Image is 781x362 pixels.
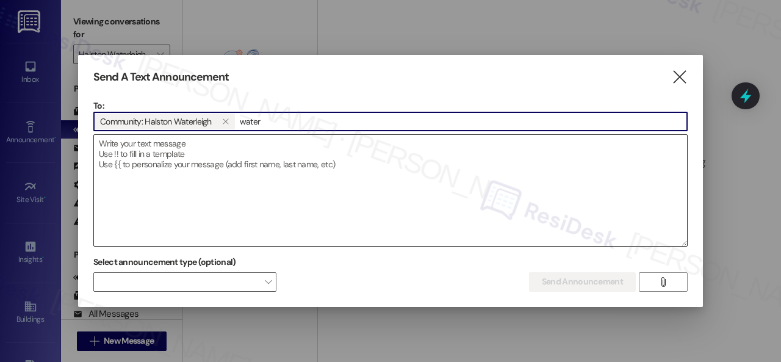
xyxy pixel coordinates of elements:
[671,71,688,84] i: 
[93,253,236,272] label: Select announcement type (optional)
[100,114,212,129] span: Community: Halston Waterleigh
[93,70,229,84] h3: Send A Text Announcement
[222,117,229,126] i: 
[93,100,688,112] p: To:
[658,277,668,287] i: 
[542,275,623,288] span: Send Announcement
[217,114,235,129] button: Community: Halston Waterleigh
[529,272,636,292] button: Send Announcement
[236,112,687,131] input: Type to select the units, buildings, or communities you want to message. (e.g. 'Unit 1A', 'Buildi...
